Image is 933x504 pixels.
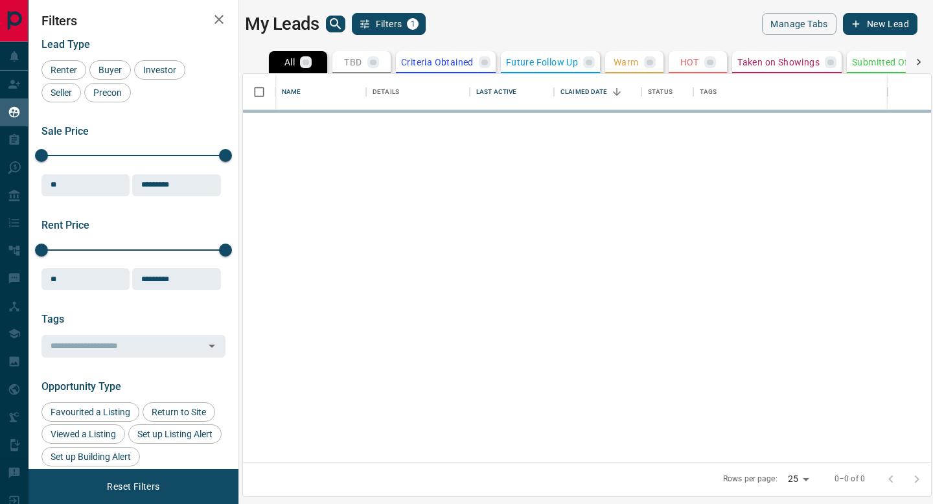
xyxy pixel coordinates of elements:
div: Precon [84,83,131,102]
div: Details [373,74,399,110]
span: Renter [46,65,82,75]
p: TBD [344,58,362,67]
span: Set up Building Alert [46,452,135,462]
span: Rent Price [41,219,89,231]
div: Claimed Date [554,74,641,110]
div: Return to Site [143,402,215,422]
div: Renter [41,60,86,80]
div: Last Active [476,74,516,110]
p: Criteria Obtained [401,58,474,67]
p: Rows per page: [723,474,777,485]
div: Last Active [470,74,554,110]
div: Name [282,74,301,110]
span: Seller [46,87,76,98]
span: Return to Site [147,407,211,417]
p: Submitted Offer [852,58,920,67]
div: Tags [693,74,888,110]
div: Investor [134,60,185,80]
span: Precon [89,87,126,98]
div: Seller [41,83,81,102]
div: Viewed a Listing [41,424,125,444]
div: Details [366,74,470,110]
span: Sale Price [41,125,89,137]
button: New Lead [843,13,917,35]
button: Manage Tabs [762,13,836,35]
p: Warm [614,58,639,67]
span: Set up Listing Alert [133,429,217,439]
span: Buyer [94,65,126,75]
button: search button [326,16,345,32]
p: 0–0 of 0 [835,474,865,485]
div: Claimed Date [560,74,608,110]
button: Filters1 [352,13,426,35]
div: Set up Listing Alert [128,424,222,444]
button: Open [203,337,221,355]
p: All [284,58,295,67]
button: Reset Filters [98,475,168,498]
p: Taken on Showings [737,58,820,67]
h2: Filters [41,13,225,29]
span: Opportunity Type [41,380,121,393]
h1: My Leads [245,14,319,34]
div: Status [648,74,673,110]
button: Sort [608,83,626,101]
span: Tags [41,313,64,325]
div: Tags [700,74,717,110]
div: Status [641,74,693,110]
p: HOT [680,58,699,67]
span: Investor [139,65,181,75]
div: Buyer [89,60,131,80]
div: 25 [783,470,814,488]
span: Viewed a Listing [46,429,121,439]
p: Future Follow Up [506,58,578,67]
div: Favourited a Listing [41,402,139,422]
span: 1 [408,19,417,29]
span: Lead Type [41,38,90,51]
div: Set up Building Alert [41,447,140,466]
span: Favourited a Listing [46,407,135,417]
div: Name [275,74,366,110]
